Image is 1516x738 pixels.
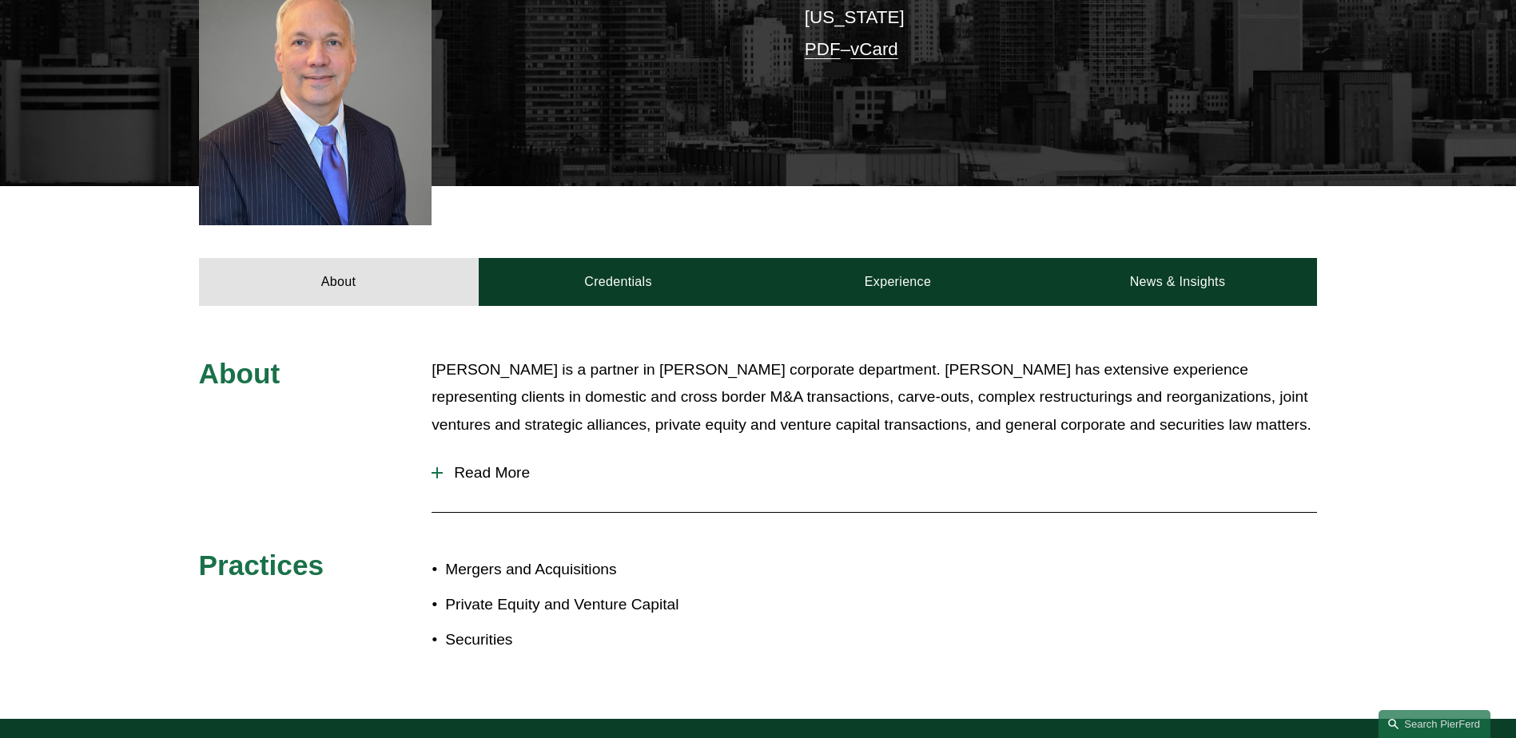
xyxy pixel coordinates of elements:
p: [PERSON_NAME] is a partner in [PERSON_NAME] corporate department. [PERSON_NAME] has extensive exp... [432,356,1317,439]
button: Read More [432,452,1317,494]
span: Read More [443,464,1317,482]
a: About [199,258,479,306]
span: Practices [199,550,324,581]
a: Experience [758,258,1038,306]
a: vCard [850,39,898,59]
span: About [199,358,281,389]
a: Credentials [479,258,758,306]
a: PDF [805,39,841,59]
p: Mergers and Acquisitions [445,556,758,584]
p: Securities [445,626,758,654]
a: News & Insights [1037,258,1317,306]
a: Search this site [1379,710,1490,738]
p: Private Equity and Venture Capital [445,591,758,619]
